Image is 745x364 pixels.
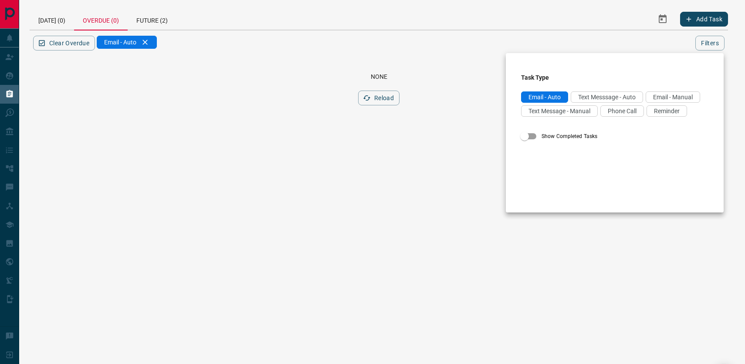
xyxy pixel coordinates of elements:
[600,105,644,117] div: Phone Call
[542,132,597,140] span: Show Completed Tasks
[578,94,636,101] span: Text Messsage - Auto
[521,74,708,81] h3: Task Type
[521,105,598,117] div: Text Message - Manual
[608,108,637,115] span: Phone Call
[654,108,680,115] span: Reminder
[528,94,561,101] span: Email - Auto
[528,108,590,115] span: Text Message - Manual
[521,91,568,103] div: Email - Auto
[653,94,693,101] span: Email - Manual
[571,91,643,103] div: Text Messsage - Auto
[646,91,700,103] div: Email - Manual
[647,105,687,117] div: Reminder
